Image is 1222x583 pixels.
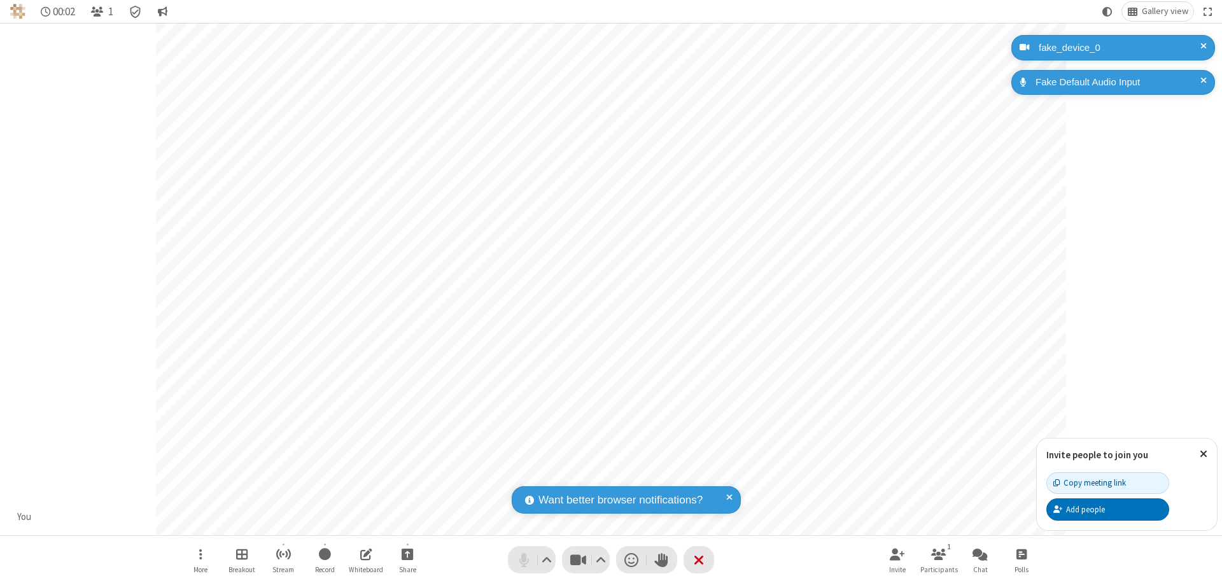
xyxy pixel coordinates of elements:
[13,510,36,524] div: You
[1034,41,1205,55] div: fake_device_0
[10,4,25,19] img: QA Selenium DO NOT DELETE OR CHANGE
[1046,449,1148,461] label: Invite people to join you
[1122,2,1193,21] button: Change layout
[388,542,426,578] button: Start sharing
[593,546,610,573] button: Video setting
[538,546,556,573] button: Audio settings
[973,566,988,573] span: Chat
[305,542,344,578] button: Start recording
[1002,542,1041,578] button: Open poll
[53,6,75,18] span: 00:02
[223,542,261,578] button: Manage Breakout Rooms
[1046,498,1169,520] button: Add people
[228,566,255,573] span: Breakout
[508,546,556,573] button: Mute (⌘+Shift+A)
[85,2,118,21] button: Open participant list
[315,566,335,573] span: Record
[1031,75,1205,90] div: Fake Default Audio Input
[181,542,220,578] button: Open menu
[647,546,677,573] button: Raise hand
[562,546,610,573] button: Stop video (⌘+Shift+V)
[1190,439,1217,470] button: Close popover
[1015,566,1029,573] span: Polls
[1097,2,1118,21] button: Using system theme
[538,492,703,509] span: Want better browser notifications?
[399,566,416,573] span: Share
[272,566,294,573] span: Stream
[123,2,148,21] div: Meeting details Encryption enabled
[1046,472,1169,494] button: Copy meeting link
[961,542,999,578] button: Open chat
[684,546,714,573] button: End or leave meeting
[616,546,647,573] button: Send a reaction
[1142,6,1188,17] span: Gallery view
[347,542,385,578] button: Open shared whiteboard
[193,566,207,573] span: More
[944,541,955,552] div: 1
[1198,2,1218,21] button: Fullscreen
[108,6,113,18] span: 1
[920,542,958,578] button: Open participant list
[878,542,916,578] button: Invite participants (⌘+Shift+I)
[889,566,906,573] span: Invite
[1053,477,1126,489] div: Copy meeting link
[264,542,302,578] button: Start streaming
[36,2,81,21] div: Timer
[349,566,383,573] span: Whiteboard
[920,566,958,573] span: Participants
[152,2,172,21] button: Conversation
